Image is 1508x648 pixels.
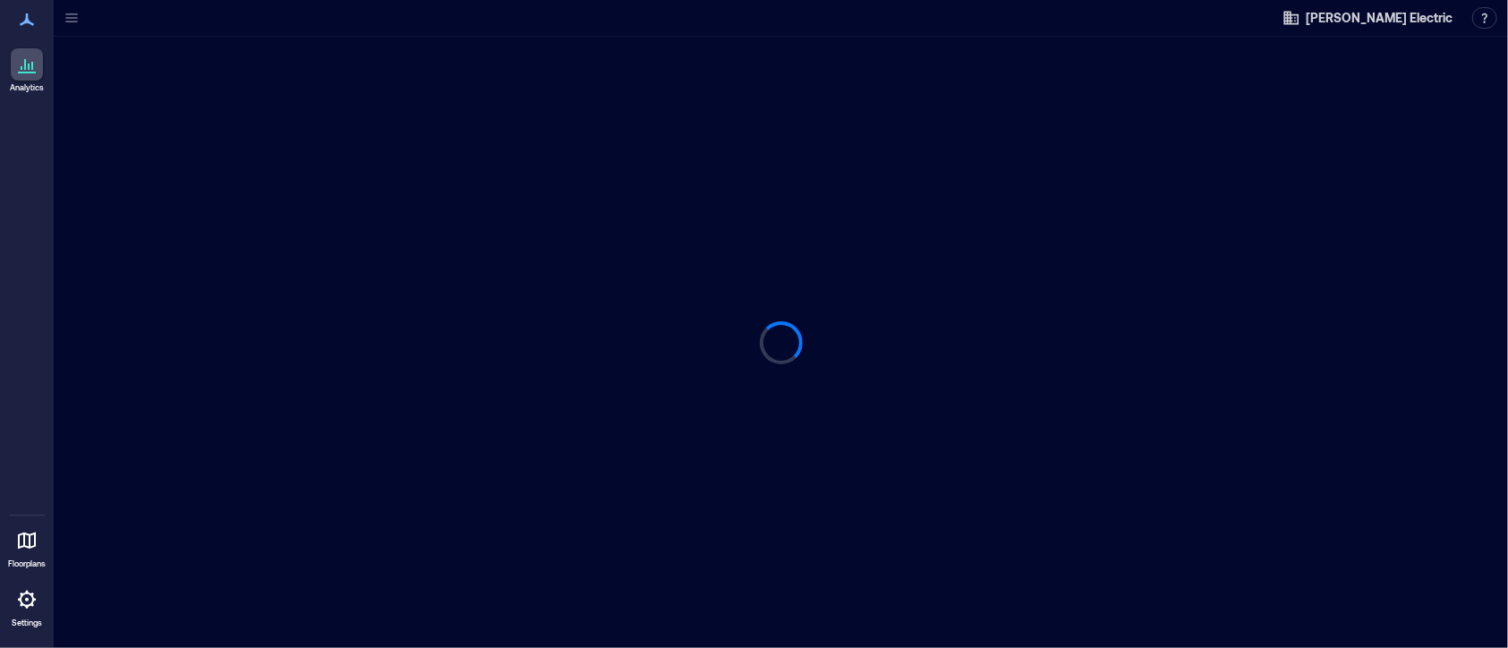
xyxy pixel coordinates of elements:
[4,43,49,98] a: Analytics
[1277,4,1458,32] button: [PERSON_NAME] Electric
[10,82,44,93] p: Analytics
[5,578,48,634] a: Settings
[3,519,51,575] a: Floorplans
[12,618,42,628] p: Settings
[1306,9,1453,27] span: [PERSON_NAME] Electric
[8,558,46,569] p: Floorplans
